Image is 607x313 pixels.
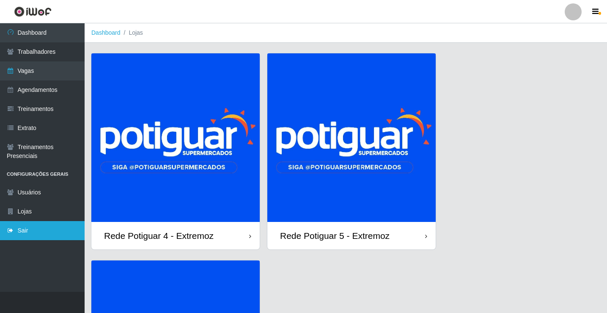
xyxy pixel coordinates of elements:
a: Dashboard [91,29,121,36]
img: CoreUI Logo [14,6,52,17]
a: Rede Potiguar 4 - Extremoz [91,53,260,249]
a: Rede Potiguar 5 - Extremoz [267,53,436,249]
img: cardImg [267,53,436,222]
li: Lojas [121,28,143,37]
div: Rede Potiguar 5 - Extremoz [280,230,390,241]
img: cardImg [91,53,260,222]
nav: breadcrumb [85,23,607,43]
div: Rede Potiguar 4 - Extremoz [104,230,214,241]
